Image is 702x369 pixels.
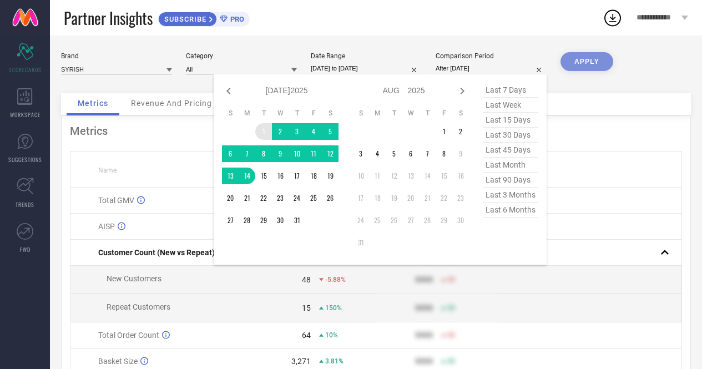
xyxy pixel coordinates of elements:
td: Thu Jul 10 2025 [289,145,305,162]
td: Mon Jul 07 2025 [239,145,255,162]
span: last 45 days [483,143,538,158]
td: Tue Aug 12 2025 [386,168,402,184]
td: Wed Jul 23 2025 [272,190,289,206]
td: Mon Aug 04 2025 [369,145,386,162]
td: Mon Jul 14 2025 [239,168,255,184]
td: Sun Aug 10 2025 [352,168,369,184]
span: 50 [447,276,455,284]
td: Sat Aug 16 2025 [452,168,469,184]
td: Sun Aug 31 2025 [352,234,369,251]
span: last week [483,98,538,113]
td: Sun Aug 17 2025 [352,190,369,206]
td: Fri Aug 01 2025 [436,123,452,140]
span: last 7 days [483,83,538,98]
td: Sun Jul 13 2025 [222,168,239,184]
div: Category [186,52,297,60]
td: Thu Aug 07 2025 [419,145,436,162]
th: Monday [369,109,386,118]
span: Revenue And Pricing [131,99,212,108]
span: 50 [447,357,455,365]
td: Wed Jul 02 2025 [272,123,289,140]
td: Thu Jul 17 2025 [289,168,305,184]
td: Sun Jul 20 2025 [222,190,239,206]
span: WORKSPACE [10,110,41,119]
td: Wed Aug 13 2025 [402,168,419,184]
td: Tue Jul 22 2025 [255,190,272,206]
th: Wednesday [402,109,419,118]
td: Tue Aug 19 2025 [386,190,402,206]
td: Fri Aug 29 2025 [436,212,452,229]
td: Tue Jul 15 2025 [255,168,272,184]
span: SUBSCRIBE [159,15,209,23]
span: -5.88% [325,276,346,284]
td: Thu Aug 28 2025 [419,212,436,229]
span: last 6 months [483,203,538,218]
span: 10% [325,331,338,339]
td: Sun Aug 24 2025 [352,212,369,229]
div: 15 [302,304,311,312]
input: Select comparison period [436,63,547,74]
span: AISP [98,222,115,231]
div: Date Range [311,52,422,60]
td: Tue Aug 05 2025 [386,145,402,162]
span: SUGGESTIONS [8,155,42,164]
span: New Customers [107,274,161,283]
td: Thu Jul 03 2025 [289,123,305,140]
td: Tue Jul 01 2025 [255,123,272,140]
span: Customer Count (New vs Repeat) [98,248,215,257]
span: PRO [228,15,244,23]
span: Name [98,166,117,174]
span: FWD [20,245,31,254]
a: SUBSCRIBEPRO [158,9,250,27]
th: Tuesday [386,109,402,118]
th: Monday [239,109,255,118]
td: Mon Aug 11 2025 [369,168,386,184]
span: Total Order Count [98,331,159,340]
td: Thu Aug 21 2025 [419,190,436,206]
div: Previous month [222,84,235,98]
span: Basket Size [98,357,138,366]
span: 3.81% [325,357,344,365]
div: Metrics [70,124,682,138]
span: last 90 days [483,173,538,188]
td: Sat Jul 12 2025 [322,145,339,162]
th: Friday [436,109,452,118]
th: Saturday [322,109,339,118]
td: Fri Jul 04 2025 [305,123,322,140]
td: Tue Jul 08 2025 [255,145,272,162]
div: 48 [302,275,311,284]
td: Sat Jul 05 2025 [322,123,339,140]
td: Sat Jul 19 2025 [322,168,339,184]
td: Sun Jul 27 2025 [222,212,239,229]
span: 150% [325,304,342,312]
td: Sat Aug 02 2025 [452,123,469,140]
div: 9999 [415,331,433,340]
span: last month [483,158,538,173]
span: TRENDS [16,200,34,209]
td: Tue Aug 26 2025 [386,212,402,229]
td: Thu Jul 24 2025 [289,190,305,206]
td: Sun Jul 06 2025 [222,145,239,162]
td: Fri Aug 22 2025 [436,190,452,206]
td: Fri Jul 25 2025 [305,190,322,206]
span: Partner Insights [64,7,153,29]
div: Open download list [603,8,623,28]
td: Fri Jul 18 2025 [305,168,322,184]
span: Repeat Customers [107,302,170,311]
span: Total GMV [98,196,134,205]
td: Wed Aug 27 2025 [402,212,419,229]
span: last 30 days [483,128,538,143]
span: last 3 months [483,188,538,203]
th: Saturday [452,109,469,118]
td: Fri Jul 11 2025 [305,145,322,162]
div: 3,271 [291,357,311,366]
td: Mon Aug 25 2025 [369,212,386,229]
th: Wednesday [272,109,289,118]
span: 50 [447,331,455,339]
td: Sat Aug 09 2025 [452,145,469,162]
div: 64 [302,331,311,340]
td: Mon Aug 18 2025 [369,190,386,206]
td: Wed Jul 30 2025 [272,212,289,229]
td: Mon Jul 28 2025 [239,212,255,229]
td: Fri Aug 15 2025 [436,168,452,184]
